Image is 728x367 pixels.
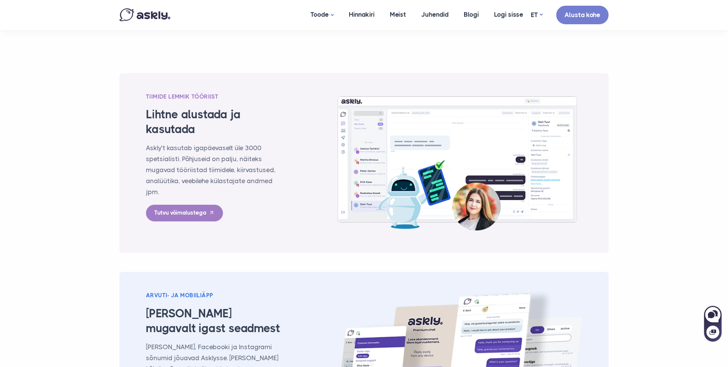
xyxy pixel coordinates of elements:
[146,291,284,301] div: Arvuti- ja mobiiliäpp
[119,8,170,21] img: Askly
[146,92,284,102] div: Tiimide lemmik tööriist
[146,143,284,197] p: Askly’t kasutab igapäevaselt üle 3000 spetsialisti. Põhjuseid on palju, näiteks mugavad tööriista...
[531,9,543,20] a: ET
[556,6,609,24] a: Alusta kohe
[703,304,722,342] iframe: Askly chat
[146,205,223,221] a: Tutvu võimalustega
[146,306,284,336] h3: [PERSON_NAME] mugavalt igast seadmest
[146,107,284,137] h3: Lihtne alustada ja kasutada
